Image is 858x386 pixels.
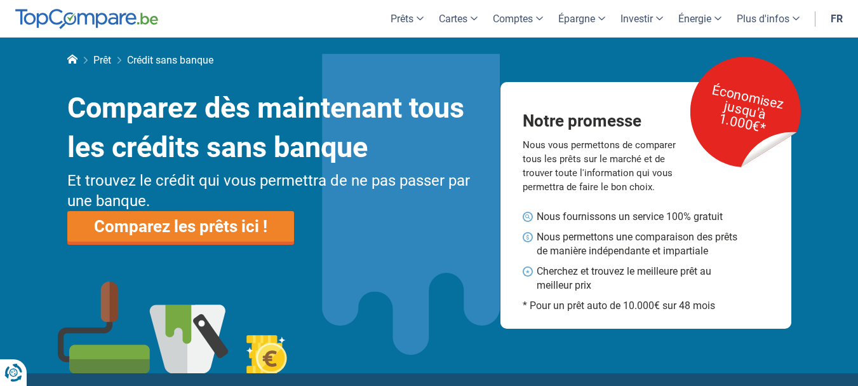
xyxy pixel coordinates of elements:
[523,138,681,194] p: Nous vous permettons de comparer tous les prêts sur le marché et de trouver toute l'information q...
[537,230,741,258] span: Nous permettons une comparaison des prêts de manière indépendante et impartiale
[687,71,803,151] p: Économisez jusqu'à 1.000€*
[67,211,294,242] a: Comparez les prêts ici !
[127,54,213,66] span: Crédit sans banque
[523,114,687,128] h4: Notre promesse
[15,9,158,29] img: TopCompare
[523,299,750,313] p: * Pour un prêt auto de 10.000€ sur 48 mois
[67,170,482,211] h3: Et trouvez le crédit qui vous permettra de ne pas passer par une banque.
[67,54,77,66] a: Home
[537,265,741,293] span: Cherchez et trouvez le meilleure prêt au meilleur prix
[537,210,741,224] span: Nous fournissons un service 100% gratuit
[67,88,482,167] h1: Comparez dès maintenant tous les crédits sans banque
[93,54,111,66] a: Prêt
